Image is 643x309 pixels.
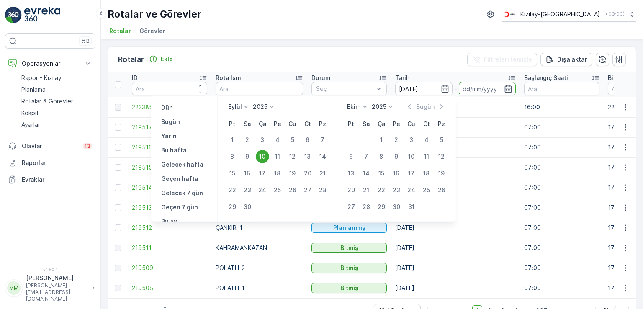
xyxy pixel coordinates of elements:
button: Kızılay-[GEOGRAPHIC_DATA](+03:00) [502,7,636,22]
div: Toggle Row Selected [115,265,121,271]
p: Bu hafta [161,146,187,154]
button: Gelecek hafta [158,160,207,170]
p: Evraklar [22,175,92,184]
div: 4 [271,133,284,147]
a: Raporlar [5,154,95,171]
p: Gelecek 7 gün [161,189,203,197]
div: 13 [345,167,358,180]
p: Başlangıç Saati [524,74,568,82]
p: Yarın [161,132,177,140]
p: ⌘B [81,38,90,44]
div: 19 [435,167,448,180]
div: 15 [375,167,388,180]
input: Ara [132,82,207,95]
a: 219515 [132,163,207,172]
div: 6 [301,133,314,147]
a: 219513 [132,203,207,212]
p: Olaylar [22,142,78,150]
div: 17 [405,167,418,180]
button: Bugün [158,117,183,127]
th: Cumartesi [300,116,315,131]
p: ÇANKIRI 1 [216,224,303,232]
div: Toggle Row Selected [115,204,121,211]
p: Bitmiş [340,284,358,292]
img: logo_light-DOdMpM7g.png [24,7,60,23]
button: Bu hafta [158,145,190,155]
div: 14 [316,150,329,163]
p: Gelecek hafta [161,160,203,169]
button: Bitmiş [311,283,387,293]
th: Çarşamba [255,116,270,131]
p: 07:00 [524,264,599,272]
td: [DATE] [391,278,520,298]
div: 30 [241,200,254,214]
div: 30 [390,200,403,214]
p: Ekle [161,55,173,63]
p: 07:00 [524,284,599,292]
a: 219509 [132,264,207,272]
div: 9 [390,150,403,163]
button: Planlanmış [311,223,387,233]
span: Görevler [139,27,165,35]
button: Operasyonlar [5,55,95,72]
td: [DATE] [391,258,520,278]
input: dd/mm/yyyy [395,82,453,95]
p: Bitiş Saati [608,74,637,82]
p: 07:00 [524,163,599,172]
th: Perşembe [389,116,404,131]
th: Salı [359,116,374,131]
p: [PERSON_NAME] [26,274,88,282]
div: Toggle Row Selected [115,124,121,131]
div: 5 [286,133,299,147]
div: 23 [390,183,403,197]
div: 28 [316,183,329,197]
div: 19 [286,167,299,180]
p: Dışa aktar [557,55,587,64]
input: dd/mm/yyyy [459,82,516,95]
div: 2 [390,133,403,147]
p: Dün [161,103,173,112]
a: Kokpit [18,107,95,119]
p: Tarih [395,74,409,82]
button: Ekle [146,54,176,64]
div: 15 [226,167,239,180]
p: 07:00 [524,224,599,232]
p: ID [132,74,138,82]
div: Toggle Row Selected [115,164,121,171]
button: Yarın [158,131,180,141]
a: Olaylar13 [5,138,95,154]
div: 12 [286,150,299,163]
div: 6 [345,150,358,163]
th: Cuma [285,116,300,131]
div: 12 [435,150,448,163]
div: 10 [256,150,269,163]
div: 2 [241,133,254,147]
img: k%C4%B1z%C4%B1lay.png [502,10,517,19]
a: 219511 [132,244,207,252]
div: 21 [360,183,373,197]
div: 11 [420,150,433,163]
a: Evraklar [5,171,95,188]
p: Durum [311,74,331,82]
p: [PERSON_NAME][EMAIL_ADDRESS][DOMAIN_NAME] [26,282,88,302]
a: Ayarlar [18,119,95,131]
button: Dün [158,103,176,113]
th: Pazartesi [225,116,240,131]
div: 11 [271,150,284,163]
span: v 1.50.1 [5,267,95,272]
div: 20 [345,183,358,197]
p: 2025 [253,103,267,111]
div: Toggle Row Selected [115,144,121,151]
p: Rotalar [118,54,144,65]
th: Çarşamba [374,116,389,131]
div: 7 [316,133,329,147]
p: Geçen hafta [161,175,198,183]
p: 13 [85,143,90,149]
div: 29 [375,200,388,214]
div: 3 [256,133,269,147]
div: 20 [301,167,314,180]
a: 223385 [132,103,207,111]
button: Bu ay [158,216,180,227]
